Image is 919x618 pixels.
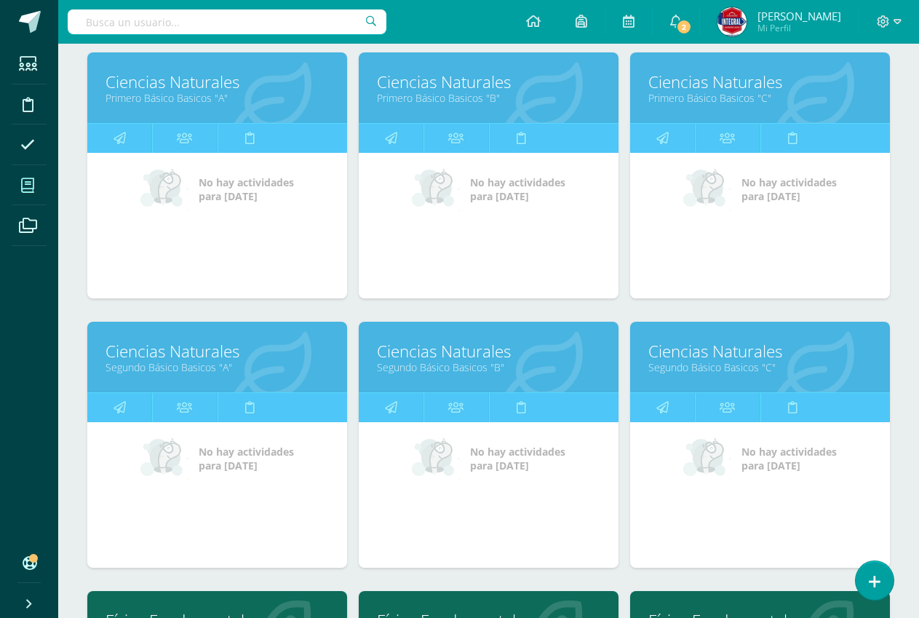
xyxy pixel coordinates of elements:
[683,167,731,211] img: no_activities_small.png
[648,91,872,105] a: Primero Básico Basicos "C"
[377,340,600,363] a: Ciencias Naturales
[377,360,600,374] a: Segundo Básico Basicos "B"
[412,437,460,480] img: no_activities_small.png
[757,22,841,34] span: Mi Perfil
[741,175,837,203] span: No hay actividades para [DATE]
[140,167,188,211] img: no_activities_small.png
[106,340,329,363] a: Ciencias Naturales
[470,175,565,203] span: No hay actividades para [DATE]
[106,91,329,105] a: Primero Básico Basicos "A"
[757,9,841,23] span: [PERSON_NAME]
[676,19,692,35] span: 2
[377,71,600,93] a: Ciencias Naturales
[377,91,600,105] a: Primero Básico Basicos "B"
[140,437,188,480] img: no_activities_small.png
[648,71,872,93] a: Ciencias Naturales
[741,445,837,472] span: No hay actividades para [DATE]
[648,340,872,363] a: Ciencias Naturales
[106,360,329,374] a: Segundo Básico Basicos "A"
[717,7,747,36] img: d976617d5cae59a017fc8fde6d31eccf.png
[412,167,460,211] img: no_activities_small.png
[470,445,565,472] span: No hay actividades para [DATE]
[199,445,294,472] span: No hay actividades para [DATE]
[683,437,731,480] img: no_activities_small.png
[106,71,329,93] a: Ciencias Naturales
[68,9,386,34] input: Busca un usuario...
[648,360,872,374] a: Segundo Básico Basicos "C"
[199,175,294,203] span: No hay actividades para [DATE]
